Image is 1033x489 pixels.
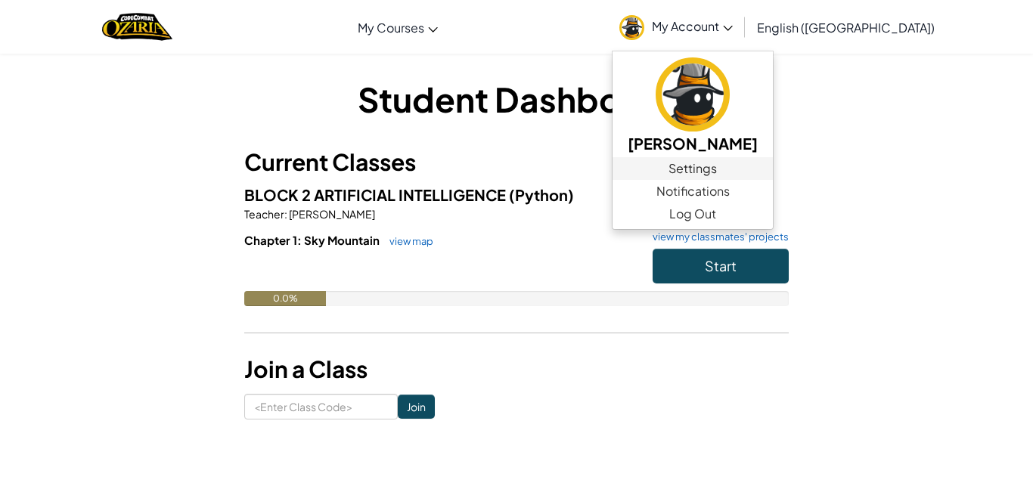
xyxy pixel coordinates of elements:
span: Chapter 1: Sky Mountain [244,233,382,247]
input: Join [398,395,435,419]
span: English ([GEOGRAPHIC_DATA]) [757,20,935,36]
h3: Join a Class [244,352,789,386]
a: view my classmates' projects [645,232,789,242]
span: BLOCK 2 ARTIFICIAL INTELLIGENCE [244,185,509,204]
span: [PERSON_NAME] [287,207,375,221]
img: avatar [656,57,730,132]
span: : [284,207,287,221]
h1: Student Dashboard [244,76,789,122]
a: Log Out [613,203,773,225]
a: Settings [613,157,773,180]
a: My Courses [350,7,445,48]
a: [PERSON_NAME] [613,55,773,157]
img: Home [102,11,172,42]
h3: Current Classes [244,145,789,179]
a: Ozaria by CodeCombat logo [102,11,172,42]
span: Notifications [656,182,730,200]
h5: [PERSON_NAME] [628,132,758,155]
button: Start [653,249,789,283]
span: Start [705,257,737,274]
img: avatar [619,15,644,40]
input: <Enter Class Code> [244,394,398,419]
a: Notifications [613,180,773,203]
span: Teacher [244,207,284,221]
span: My Account [652,18,733,34]
div: 0.0% [244,291,326,306]
span: (Python) [509,185,574,204]
span: My Courses [358,20,424,36]
a: English ([GEOGRAPHIC_DATA]) [749,7,942,48]
a: view map [382,235,433,247]
a: My Account [612,3,740,51]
